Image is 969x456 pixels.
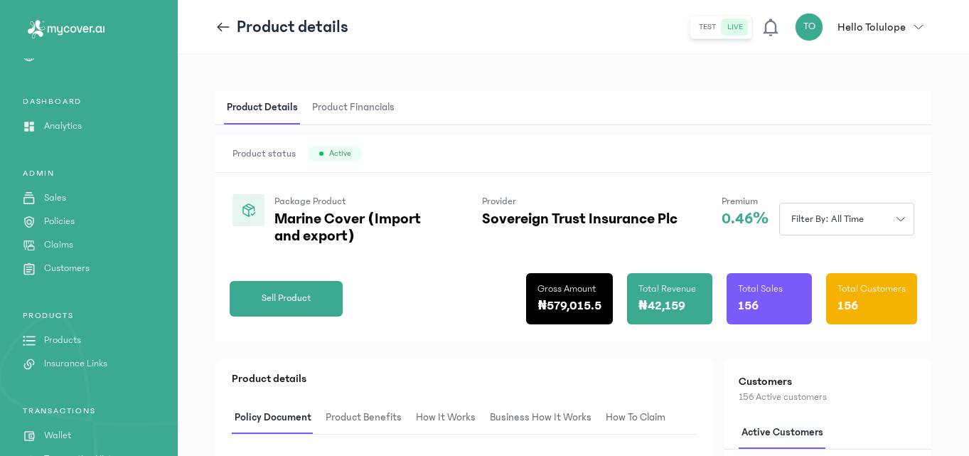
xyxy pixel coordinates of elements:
[224,91,301,124] span: Product Details
[722,18,749,36] button: live
[638,282,696,296] p: Total Revenue
[722,196,758,207] span: Premium
[237,16,348,38] p: Product details
[44,191,66,206] p: Sales
[739,390,917,405] p: 156 Active customers
[413,401,487,435] button: How It Works
[44,428,71,443] p: Wallet
[44,119,82,134] p: Analytics
[738,282,783,296] p: Total Sales
[482,211,678,228] p: Sovereign Trust Insurance Plc
[232,370,697,387] p: Product details
[230,281,343,317] button: Sell Product
[323,401,405,435] span: Product Benefits
[44,356,107,371] p: Insurance Links
[739,416,835,450] button: Active customers
[779,203,914,235] button: Filter by: all time
[309,91,406,124] button: Product Financials
[309,91,397,124] span: Product Financials
[232,401,323,435] button: Policy Document
[537,282,596,296] p: Gross Amount
[783,212,872,227] span: Filter by: all time
[224,91,309,124] button: Product Details
[738,296,759,316] p: 156
[413,401,478,435] span: How It Works
[795,13,823,41] div: TO
[274,211,438,245] p: Marine Cover (Import and export)
[739,373,917,390] h2: Customers
[739,416,826,450] span: Active customers
[638,296,685,316] p: ₦42,159
[44,238,73,253] p: Claims
[795,13,931,41] button: TOHello Tolulope
[837,18,906,36] p: Hello Tolulope
[44,261,90,276] p: Customers
[693,18,722,36] button: test
[274,196,346,207] span: Package Product
[487,401,594,435] span: Business How It Works
[323,401,413,435] button: Product Benefits
[44,333,81,348] p: Products
[232,401,314,435] span: Policy Document
[482,196,516,207] span: Provider
[837,296,858,316] p: 156
[722,211,769,228] p: 0.46%
[603,401,677,435] button: How to claim
[329,148,351,159] span: Active
[837,282,906,296] p: Total Customers
[44,214,75,229] p: Policies
[232,147,296,161] span: Product status
[537,296,601,316] p: ₦579,015.5
[603,401,668,435] span: How to claim
[487,401,603,435] button: Business How It Works
[262,291,311,306] span: Sell Product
